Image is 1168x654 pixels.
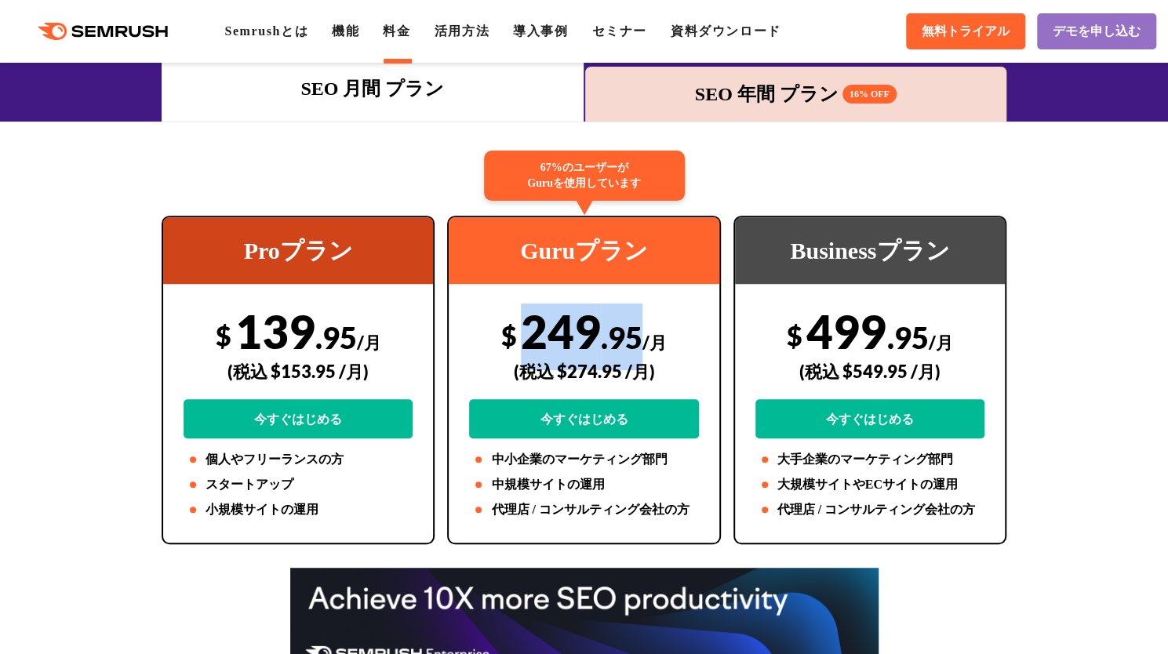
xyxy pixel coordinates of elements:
a: デモを申し込む [1037,13,1156,49]
div: (税込 $274.95 /月) [469,343,698,399]
a: 導入事例 [513,24,568,38]
div: SEO 年間 プラン [593,80,999,108]
a: 料金 [383,24,410,38]
li: 代理店 / コンサルティング会社の方 [755,500,984,519]
li: 個人やフリーランスの方 [184,450,413,469]
a: 無料トライアル [906,13,1025,49]
span: 無料トライアル [922,24,1010,40]
span: /月 [357,332,381,353]
a: 機能 [332,24,359,38]
span: $ [787,319,802,351]
span: /月 [928,332,952,353]
div: Proプラン [163,217,433,284]
li: 大規模サイトやECサイトの運用 [755,475,984,494]
a: Semrushとは [224,24,308,38]
li: 大手企業のマーケティング部門 [755,450,984,469]
span: $ [501,319,517,351]
div: 139 [184,303,413,438]
a: セミナー [591,24,646,38]
a: 今すぐはじめる [469,399,698,438]
span: .95 [601,319,642,355]
li: 中小企業のマーケティング部門 [469,450,698,469]
div: 67%のユーザーが Guruを使用しています [484,151,685,201]
li: 代理店 / コンサルティング会社の方 [469,500,698,519]
li: 中規模サイトの運用 [469,475,698,494]
span: /月 [642,332,667,353]
li: スタートアップ [184,475,413,494]
span: デモを申し込む [1053,24,1141,40]
li: 小規模サイトの運用 [184,500,413,519]
span: .95 [886,319,928,355]
a: 資料ダウンロード [671,24,781,38]
div: SEO 月間 プラン [169,74,575,103]
a: 今すぐはじめる [184,399,413,438]
div: Guruプラン [449,217,719,284]
div: (税込 $549.95 /月) [755,343,984,399]
div: Businessプラン [735,217,1005,284]
a: 活用方法 [435,24,489,38]
div: 499 [755,303,984,438]
a: 今すぐはじめる [755,399,984,438]
div: 249 [469,303,698,438]
span: .95 [315,319,357,355]
span: 16% OFF [842,85,897,104]
span: $ [216,319,231,351]
div: (税込 $153.95 /月) [184,343,413,399]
